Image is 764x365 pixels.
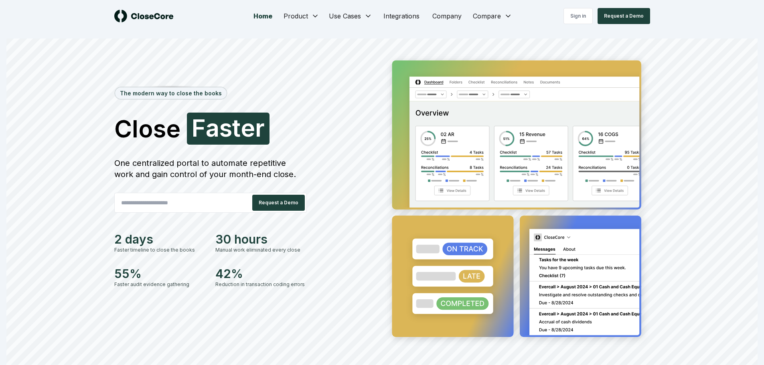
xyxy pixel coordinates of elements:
span: F [192,116,206,140]
span: Fast implementation [121,305,178,313]
div: Faster timeline to close the books [114,246,206,254]
div: 2 days [114,232,206,246]
span: Use Cases [329,11,361,21]
span: ROI in first month [197,307,246,316]
div: Faster audit evidence gathering [114,281,206,288]
span: r [255,116,265,140]
span: Product [284,11,308,21]
div: 55% [114,266,206,281]
span: a [206,116,219,140]
span: e [241,116,255,140]
span: Close [114,117,180,141]
span: Compare [473,11,501,21]
div: Manual work eliminated every close [215,246,307,254]
span: Unbeatable value [265,312,315,320]
span: t [232,116,241,140]
div: Reduction in transaction coding errors [215,281,307,288]
img: logo [114,10,174,22]
img: Jumbotron [385,54,650,347]
div: One centralized portal to automate repetitive work and gain control of your month-end close. [114,157,307,180]
button: Compare [468,8,517,24]
div: 42% [215,266,307,281]
a: Home [247,8,279,24]
button: Use Cases [324,8,377,24]
a: Sign in [563,8,593,24]
a: Integrations [377,8,426,24]
div: The modern way to close the books [115,87,227,99]
a: Company [426,8,468,24]
div: 30 hours [215,232,307,246]
span: s [219,116,232,140]
button: Request a Demo [252,195,305,211]
button: Product [279,8,324,24]
button: Request a Demo [598,8,650,24]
